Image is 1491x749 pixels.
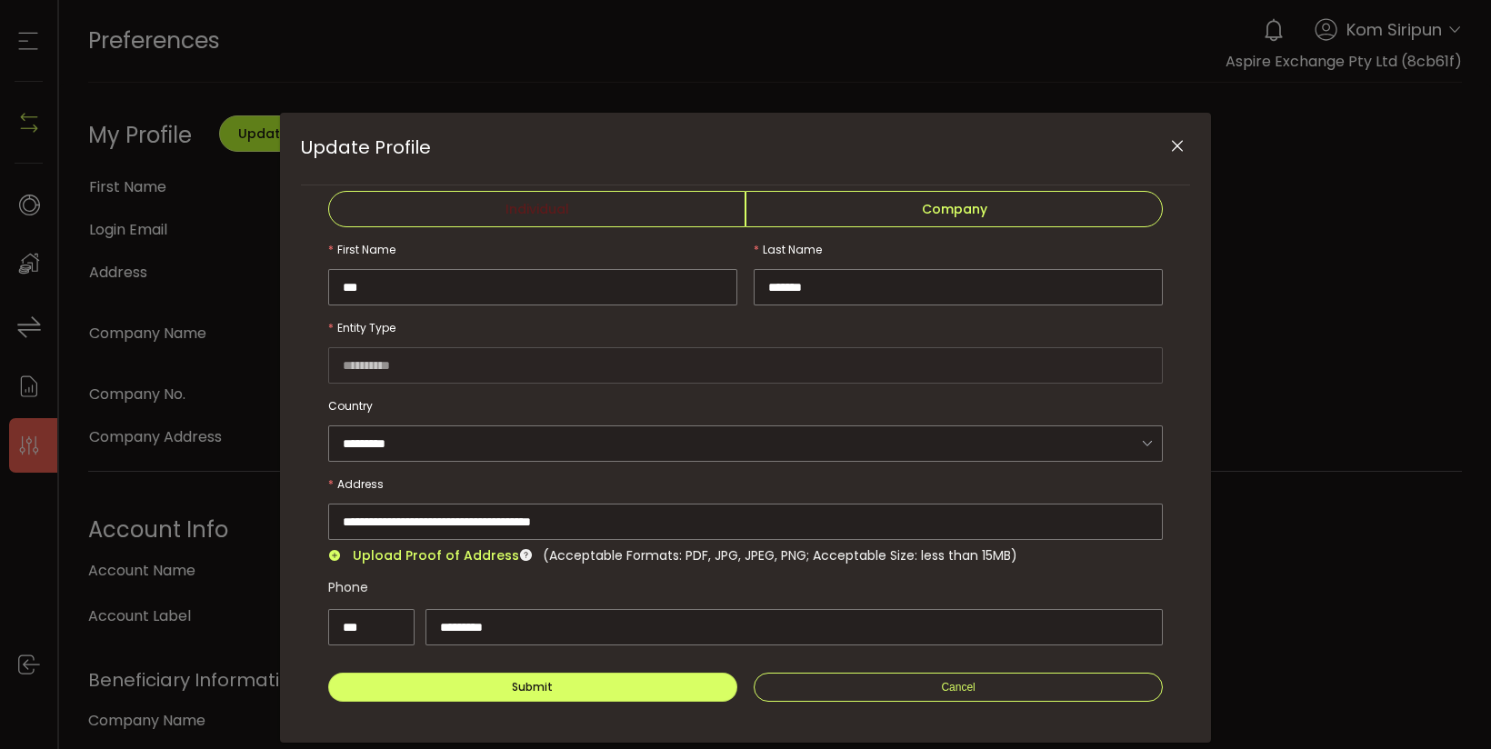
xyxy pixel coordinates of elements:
span: Update Profile [301,135,431,160]
div: Phone [328,569,1163,605]
div: Update Profile [280,113,1211,743]
button: Close [1161,131,1193,163]
span: Submit [512,679,553,694]
button: Submit [328,673,737,702]
span: Individual [328,191,745,227]
span: Upload Proof of Address [353,546,519,564]
iframe: Chat Widget [1275,553,1491,749]
button: Upload Proof of Address [328,549,519,562]
span: Company [745,191,1163,227]
span: Cancel [941,681,975,694]
div: (Acceptable Formats: PDF, JPG, JPEG, PNG; Acceptable Size: less than 15MB) [543,544,1017,566]
button: Cancel [754,673,1163,702]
